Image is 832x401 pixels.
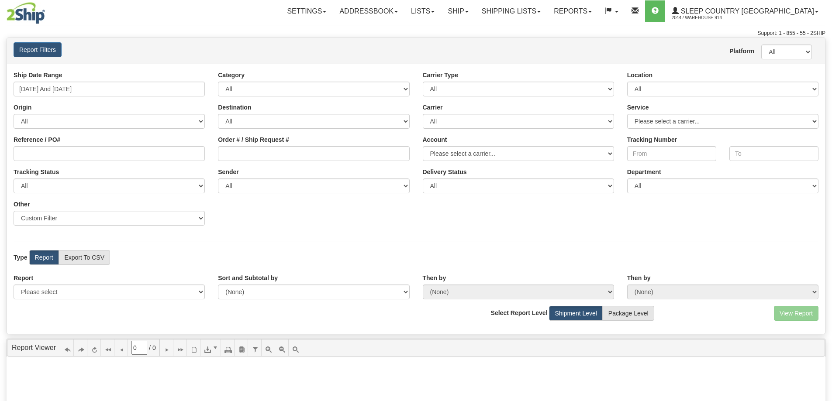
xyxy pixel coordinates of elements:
label: Destination [218,103,251,112]
label: Tracking Status [14,168,59,176]
a: Ship [441,0,475,22]
label: Service [627,103,649,112]
label: Location [627,71,652,79]
label: Type [14,253,28,262]
label: Department [627,168,661,176]
select: Please ensure data set in report has been RECENTLY tracked from your Shipment History [423,178,614,193]
a: Lists [404,0,441,22]
div: Support: 1 - 855 - 55 - 2SHIP [7,30,825,37]
label: Report [29,250,59,265]
label: Tracking Number [627,135,677,144]
label: Export To CSV [59,250,110,265]
span: 2044 / Warehouse 914 [672,14,737,22]
button: View Report [774,306,818,321]
button: Report Filters [14,42,62,57]
input: From [627,146,716,161]
label: Category [218,71,245,79]
label: Other [14,200,30,209]
span: Sleep Country [GEOGRAPHIC_DATA] [679,7,814,15]
label: Reference / PO# [14,135,60,144]
label: Carrier Type [423,71,458,79]
span: 0 [152,343,156,352]
label: Carrier [423,103,443,112]
img: logo2044.jpg [7,2,45,24]
span: / [149,343,151,352]
input: To [729,146,818,161]
label: Origin [14,103,31,112]
label: Then by [627,274,651,282]
iframe: chat widget [812,156,831,245]
a: Report Viewer [12,344,56,351]
label: Sender [218,168,238,176]
label: Ship Date Range [14,71,62,79]
label: Report [14,274,33,282]
a: Reports [547,0,598,22]
label: Select Report Level [491,308,548,317]
a: Settings [280,0,333,22]
label: Please ensure data set in report has been RECENTLY tracked from your Shipment History [423,168,467,176]
label: Account [423,135,447,144]
label: Order # / Ship Request # [218,135,289,144]
label: Platform [729,47,748,55]
label: Shipment Level [549,306,603,321]
a: Addressbook [333,0,404,22]
label: Package Level [603,306,654,321]
label: Then by [423,274,446,282]
a: Sleep Country [GEOGRAPHIC_DATA] 2044 / Warehouse 914 [665,0,825,22]
label: Sort and Subtotal by [218,274,278,282]
a: Shipping lists [475,0,547,22]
